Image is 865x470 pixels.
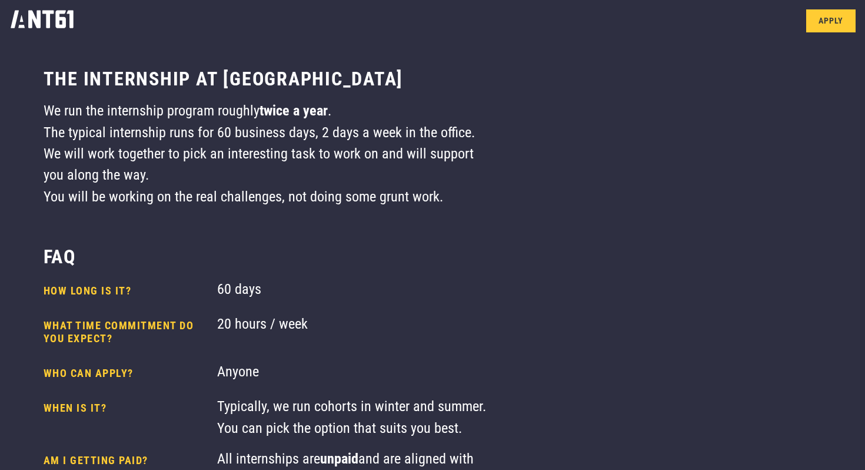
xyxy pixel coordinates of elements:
[44,245,76,269] h3: FAQ
[44,319,208,346] h4: What time commitment do you expect?
[44,284,208,298] h4: How long is it?
[44,67,404,91] h3: The internship at [GEOGRAPHIC_DATA]
[259,102,328,119] strong: twice a year
[806,9,856,32] a: Apply
[44,367,208,380] h4: Who can apply?
[217,361,491,386] div: Anyone
[320,451,358,467] strong: unpaid
[44,100,491,207] div: We run the internship program roughly . The typical internship runs for 60 business days, 2 days ...
[217,279,491,304] div: 60 days
[44,402,208,432] h4: When is it?
[217,396,491,439] div: Typically, we run cohorts in winter and summer. You can pick the option that suits you best.
[217,313,491,352] div: 20 hours / week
